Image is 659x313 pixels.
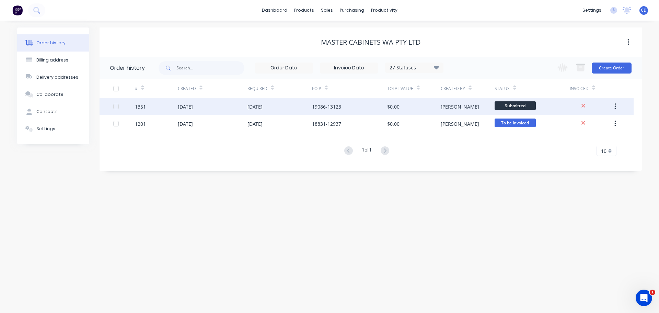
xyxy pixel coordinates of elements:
[178,86,196,92] div: Created
[579,5,605,15] div: settings
[317,5,336,15] div: sales
[441,79,494,98] div: Created By
[135,79,178,98] div: #
[36,74,78,80] div: Delivery addresses
[441,120,479,127] div: [PERSON_NAME]
[247,86,267,92] div: Required
[36,126,55,132] div: Settings
[255,63,313,73] input: Order Date
[387,120,400,127] div: $0.00
[312,103,341,110] div: 19086-13123
[135,86,138,92] div: #
[176,61,244,75] input: Search...
[441,103,479,110] div: [PERSON_NAME]
[17,34,89,52] button: Order history
[336,5,368,15] div: purchasing
[247,120,263,127] div: [DATE]
[570,86,589,92] div: Invoiced
[36,40,66,46] div: Order history
[110,64,145,72] div: Order history
[178,103,193,110] div: [DATE]
[17,52,89,69] button: Billing address
[387,103,400,110] div: $0.00
[17,69,89,86] button: Delivery addresses
[258,5,291,15] a: dashboard
[36,57,68,63] div: Billing address
[178,120,193,127] div: [DATE]
[312,86,321,92] div: PO #
[441,86,465,92] div: Created By
[387,86,413,92] div: Total Value
[385,64,443,71] div: 27 Statuses
[312,120,341,127] div: 18831-12937
[592,63,632,74] button: Create Order
[247,79,312,98] div: Required
[387,79,441,98] div: Total Value
[495,79,570,98] div: Status
[17,120,89,137] button: Settings
[135,103,146,110] div: 1351
[291,5,317,15] div: products
[36,109,58,115] div: Contacts
[36,91,63,98] div: Collaborate
[320,63,378,73] input: Invoice Date
[12,5,23,15] img: Factory
[178,79,247,98] div: Created
[312,79,387,98] div: PO #
[636,290,652,306] iframe: Intercom live chat
[650,290,655,295] span: 1
[135,120,146,127] div: 1201
[368,5,401,15] div: productivity
[17,86,89,103] button: Collaborate
[601,147,606,155] span: 10
[495,86,510,92] div: Status
[321,38,421,46] div: Master Cabinets WA PTY LTD
[362,146,372,156] div: 1 of 1
[495,119,536,127] span: To be invoiced
[495,101,536,110] span: Submitted
[247,103,263,110] div: [DATE]
[17,103,89,120] button: Contacts
[641,7,647,13] span: CD
[570,79,613,98] div: Invoiced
